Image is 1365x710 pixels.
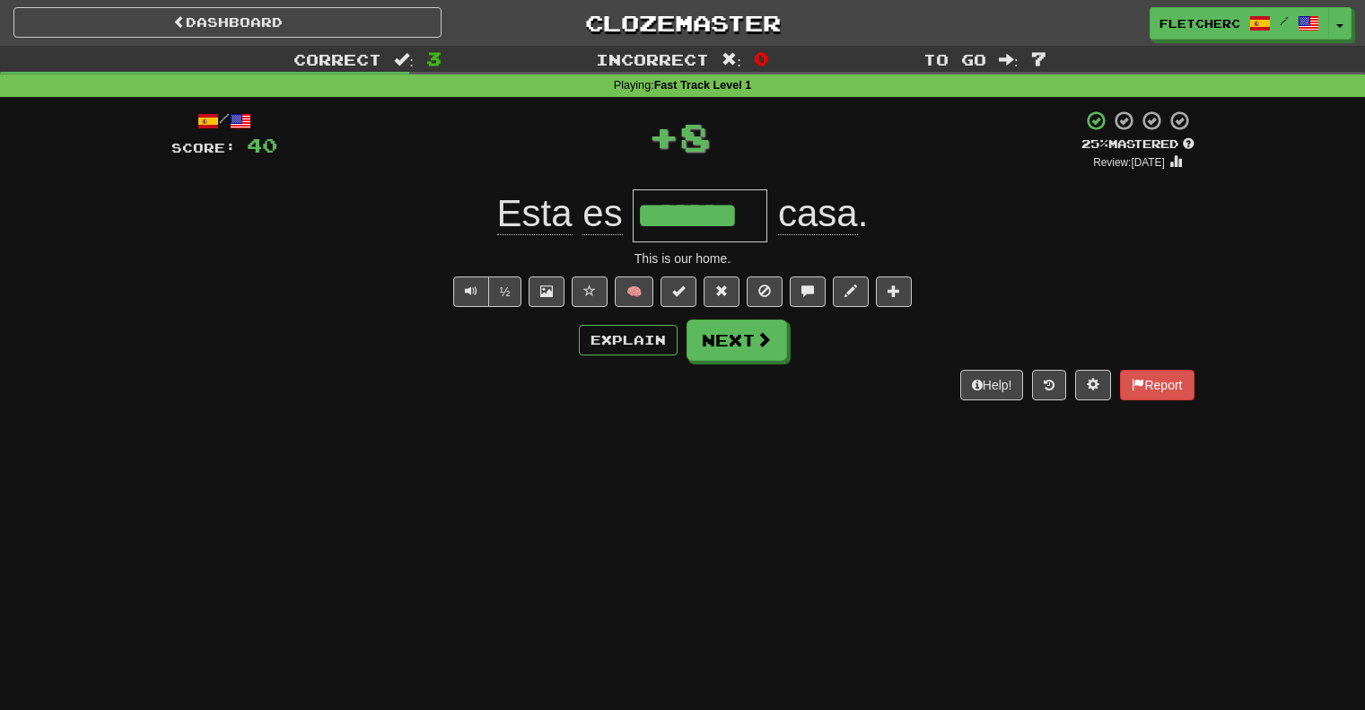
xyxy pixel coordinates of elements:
[171,250,1194,267] div: This is our home.
[171,140,236,155] span: Score:
[450,276,522,307] div: Text-to-speech controls
[293,50,381,68] span: Correct
[615,276,653,307] button: 🧠
[923,50,986,68] span: To go
[661,276,696,307] button: Set this sentence to 100% Mastered (alt+m)
[488,276,522,307] button: ½
[394,52,414,67] span: :
[704,276,739,307] button: Reset to 0% Mastered (alt+r)
[687,320,787,361] button: Next
[754,48,769,69] span: 0
[1081,136,1194,153] div: Mastered
[999,52,1019,67] span: :
[722,52,741,67] span: :
[767,192,868,235] span: .
[247,134,277,156] span: 40
[1081,136,1108,151] span: 25 %
[1120,370,1194,400] button: Report
[1093,156,1165,169] small: Review: [DATE]
[654,79,752,92] strong: Fast Track Level 1
[596,50,709,68] span: Incorrect
[497,192,573,235] span: Esta
[1032,370,1066,400] button: Round history (alt+y)
[453,276,489,307] button: Play sentence audio (ctl+space)
[790,276,826,307] button: Discuss sentence (alt+u)
[468,7,897,39] a: Clozemaster
[833,276,869,307] button: Edit sentence (alt+d)
[572,276,608,307] button: Favorite sentence (alt+f)
[582,192,622,235] span: es
[171,110,277,132] div: /
[648,110,679,163] span: +
[1031,48,1046,69] span: 7
[1280,14,1289,27] span: /
[529,276,564,307] button: Show image (alt+x)
[960,370,1024,400] button: Help!
[679,114,711,159] span: 8
[579,325,678,355] button: Explain
[747,276,783,307] button: Ignore sentence (alt+i)
[13,7,442,38] a: Dashboard
[778,192,858,235] span: casa
[1159,15,1240,31] span: FletcherC
[876,276,912,307] button: Add to collection (alt+a)
[1150,7,1329,39] a: FletcherC /
[426,48,442,69] span: 3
